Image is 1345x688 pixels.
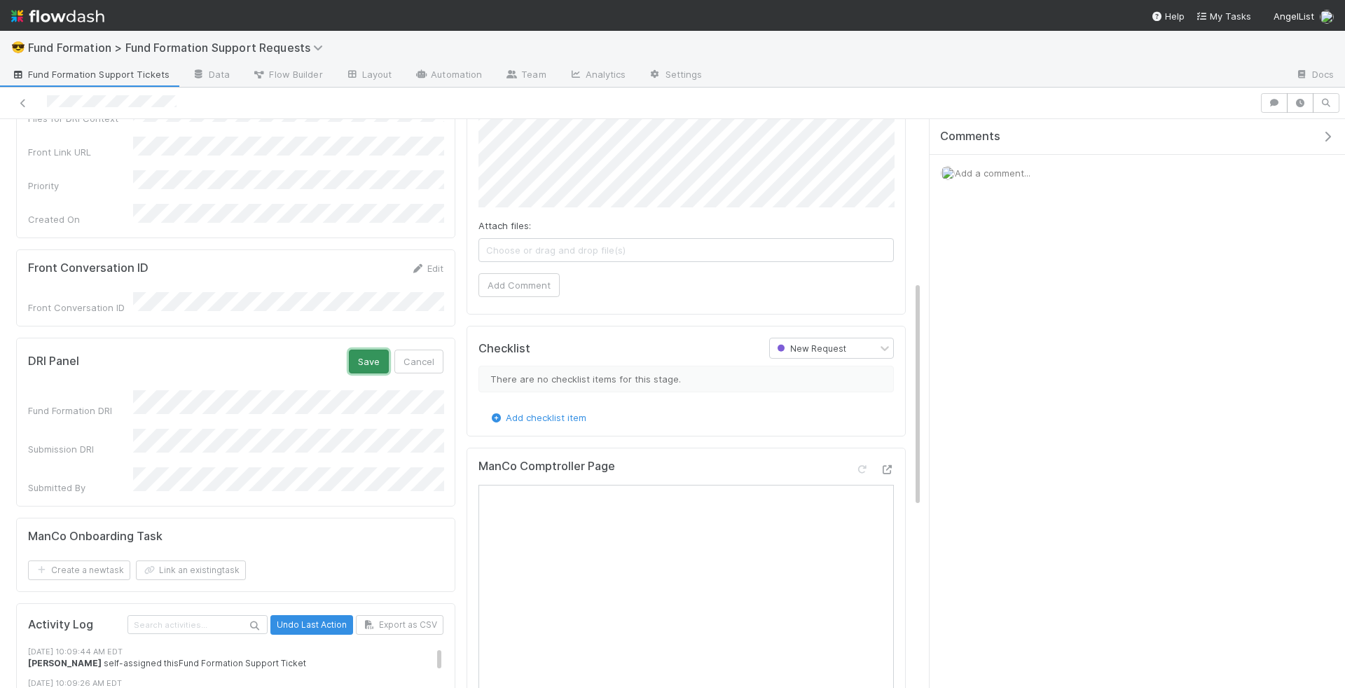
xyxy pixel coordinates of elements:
[11,4,104,28] img: logo-inverted-e16ddd16eac7371096b0.svg
[28,212,133,226] div: Created On
[28,301,133,315] div: Front Conversation ID
[489,412,586,423] a: Add checklist item
[411,263,443,274] a: Edit
[478,366,894,392] div: There are no checklist items for this stage.
[334,64,403,87] a: Layout
[941,166,955,180] img: avatar_892eb56c-5b5a-46db-bf0b-2a9023d0e8f8.png
[955,167,1030,179] span: Add a comment...
[28,530,163,544] h5: ManCo Onboarding Task
[479,239,893,261] span: Choose or drag and drop file(s)
[28,442,133,456] div: Submission DRI
[356,615,443,635] button: Export as CSV
[136,560,246,580] button: Link an existingtask
[478,219,531,233] label: Attach files:
[28,355,79,369] h5: DRI Panel
[478,460,615,474] h5: ManCo Comptroller Page
[478,273,560,297] button: Add Comment
[28,658,102,668] strong: [PERSON_NAME]
[11,67,170,81] span: Fund Formation Support Tickets
[1274,11,1314,22] span: AngelList
[940,130,1000,144] span: Comments
[394,350,443,373] button: Cancel
[1284,64,1345,87] a: Docs
[349,350,389,373] button: Save
[28,145,133,159] div: Front Link URL
[1196,9,1251,23] a: My Tasks
[28,261,149,275] h5: Front Conversation ID
[28,646,443,658] div: [DATE] 10:09:44 AM EDT
[28,179,133,193] div: Priority
[28,41,330,55] span: Fund Formation > Fund Formation Support Requests
[127,615,268,634] input: Search activities...
[28,481,133,495] div: Submitted By
[637,64,714,87] a: Settings
[28,618,125,632] h5: Activity Log
[493,64,557,87] a: Team
[28,560,130,580] button: Create a newtask
[558,64,637,87] a: Analytics
[478,342,530,356] h5: Checklist
[1151,9,1185,23] div: Help
[252,67,322,81] span: Flow Builder
[181,64,241,87] a: Data
[270,615,353,635] button: Undo Last Action
[774,343,846,354] span: New Request
[11,41,25,53] span: 😎
[403,64,493,87] a: Automation
[28,404,133,418] div: Fund Formation DRI
[1320,10,1334,24] img: avatar_892eb56c-5b5a-46db-bf0b-2a9023d0e8f8.png
[241,64,333,87] a: Flow Builder
[1196,11,1251,22] span: My Tasks
[28,657,443,670] div: self-assigned this Fund Formation Support Ticket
